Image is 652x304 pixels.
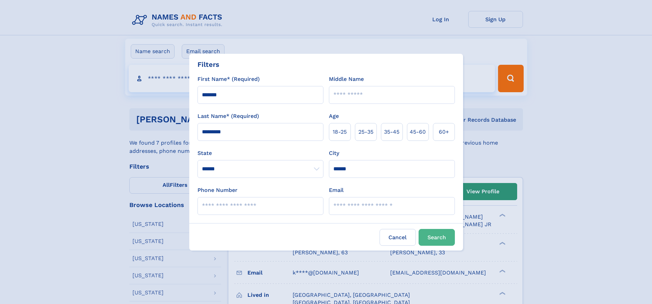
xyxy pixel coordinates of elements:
[380,229,416,246] label: Cancel
[419,229,455,246] button: Search
[197,149,323,157] label: State
[197,59,219,70] div: Filters
[329,149,339,157] label: City
[439,128,449,136] span: 60+
[333,128,347,136] span: 18‑25
[358,128,373,136] span: 25‑35
[197,186,238,194] label: Phone Number
[197,112,259,120] label: Last Name* (Required)
[329,112,339,120] label: Age
[384,128,399,136] span: 35‑45
[197,75,260,83] label: First Name* (Required)
[329,75,364,83] label: Middle Name
[410,128,426,136] span: 45‑60
[329,186,344,194] label: Email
